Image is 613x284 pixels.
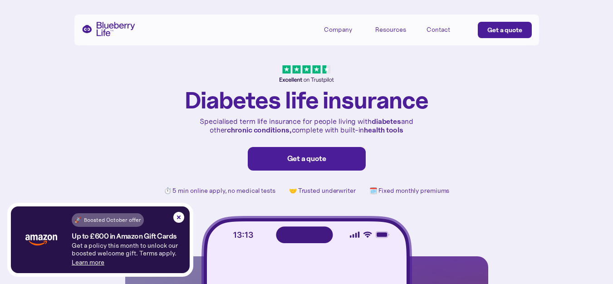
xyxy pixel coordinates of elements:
[375,26,406,34] div: Resources
[257,154,356,163] div: Get a quote
[427,26,450,34] div: Contact
[198,117,416,134] p: Specialised term life insurance for people living with and other complete with built-in
[74,215,141,225] div: 🚀 Boosted October offer
[372,117,401,126] strong: diabetes
[324,26,352,34] div: Company
[72,242,190,257] p: Get a policy this month to unlock our boosted welcome gift. Terms apply.
[364,125,403,134] strong: health tools
[164,187,275,195] p: ⏱️ 5 min online apply, no medical tests
[289,187,356,195] p: 🤝 Trusted underwriter
[82,22,135,36] a: home
[487,25,522,34] div: Get a quote
[185,88,428,113] h1: Diabetes life insurance
[248,147,366,171] a: Get a quote
[324,22,365,37] div: Company
[369,187,450,195] p: 🗓️ Fixed monthly premiums
[72,258,104,266] a: Learn more
[375,22,416,37] div: Resources
[227,125,291,134] strong: chronic conditions,
[72,232,177,240] h4: Up to £600 in Amazon Gift Cards
[478,22,532,38] a: Get a quote
[427,22,467,37] a: Contact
